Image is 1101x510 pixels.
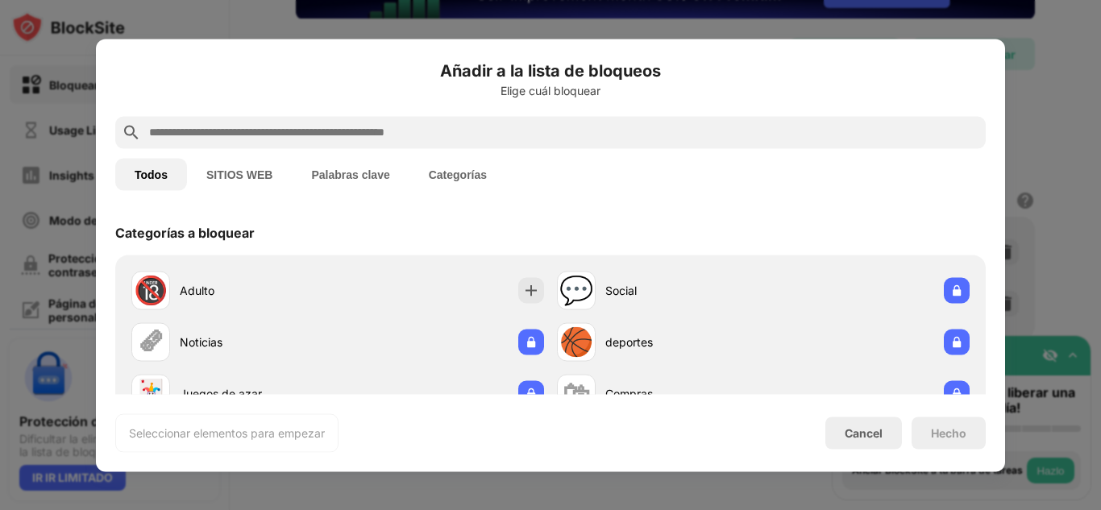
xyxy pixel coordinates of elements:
div: Juegos de azar [180,385,338,402]
button: SITIOS WEB [187,158,292,190]
img: search.svg [122,122,141,142]
div: 🔞 [134,274,168,307]
div: 🗞 [137,325,164,359]
div: 🏀 [559,325,593,359]
button: Todos [115,158,187,190]
div: Categorías a bloquear [115,224,255,240]
div: 💬 [559,274,593,307]
div: 🃏 [134,377,168,410]
div: Cancel [845,426,883,440]
div: Compras [605,385,763,402]
button: Palabras clave [292,158,409,190]
div: Seleccionar elementos para empezar [129,425,325,441]
div: Noticias [180,334,338,350]
h6: Añadir a la lista de bloqueos [115,58,986,82]
button: Categorías [409,158,506,190]
div: Adulto [180,282,338,299]
div: Elige cuál bloquear [115,84,986,97]
div: 🛍 [563,377,590,410]
div: Hecho [931,426,966,439]
div: deportes [605,334,763,350]
div: Social [605,282,763,299]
